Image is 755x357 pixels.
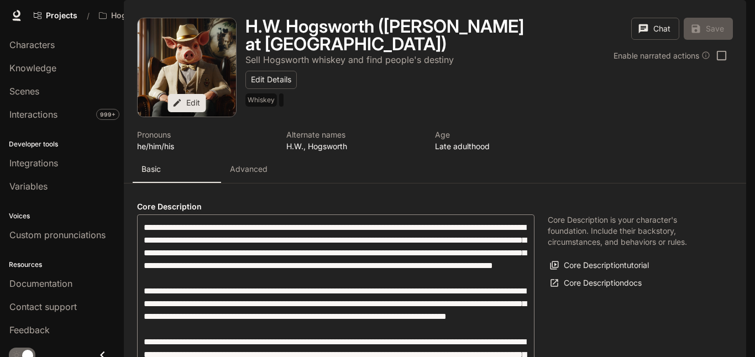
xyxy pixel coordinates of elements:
button: Open character details dialog [137,129,273,152]
p: Age [435,129,571,140]
button: Open character details dialog [435,129,571,152]
span: Projects [46,11,77,20]
p: Hogsworth [111,11,154,20]
p: Alternate names [286,129,422,140]
button: Open character avatar dialog [138,18,236,117]
p: Advanced [230,164,268,175]
a: Core Descriptiondocs [548,274,644,292]
h4: Core Description [137,201,534,212]
a: Go to projects [29,4,82,27]
button: Open character details dialog [245,18,526,53]
p: Basic [141,164,161,175]
button: Open character details dialog [245,53,454,66]
button: Core Descriptiontutorial [548,256,652,275]
button: Chat [631,18,679,40]
div: Avatar image [138,18,236,117]
button: Open workspace menu [94,4,171,27]
div: / [82,10,94,22]
h1: H.W. Hogsworth ([PERSON_NAME] at [GEOGRAPHIC_DATA]) [245,15,524,55]
p: Late adulthood [435,140,571,152]
div: Enable narrated actions [614,50,710,61]
p: he/him/his [137,140,273,152]
p: Whiskey [248,96,275,104]
p: Core Description is your character's foundation. Include their backstory, circumstances, and beha... [548,214,720,248]
p: Sell Hogsworth whiskey and find people's destiny [245,54,454,65]
button: Edit [167,94,206,112]
p: Pronouns [137,129,273,140]
button: Edit Details [245,71,297,89]
span: Whiskey [245,93,279,107]
button: Open character details dialog [245,93,286,111]
p: H.W., Hogsworth [286,140,422,152]
button: Open character details dialog [286,129,422,152]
